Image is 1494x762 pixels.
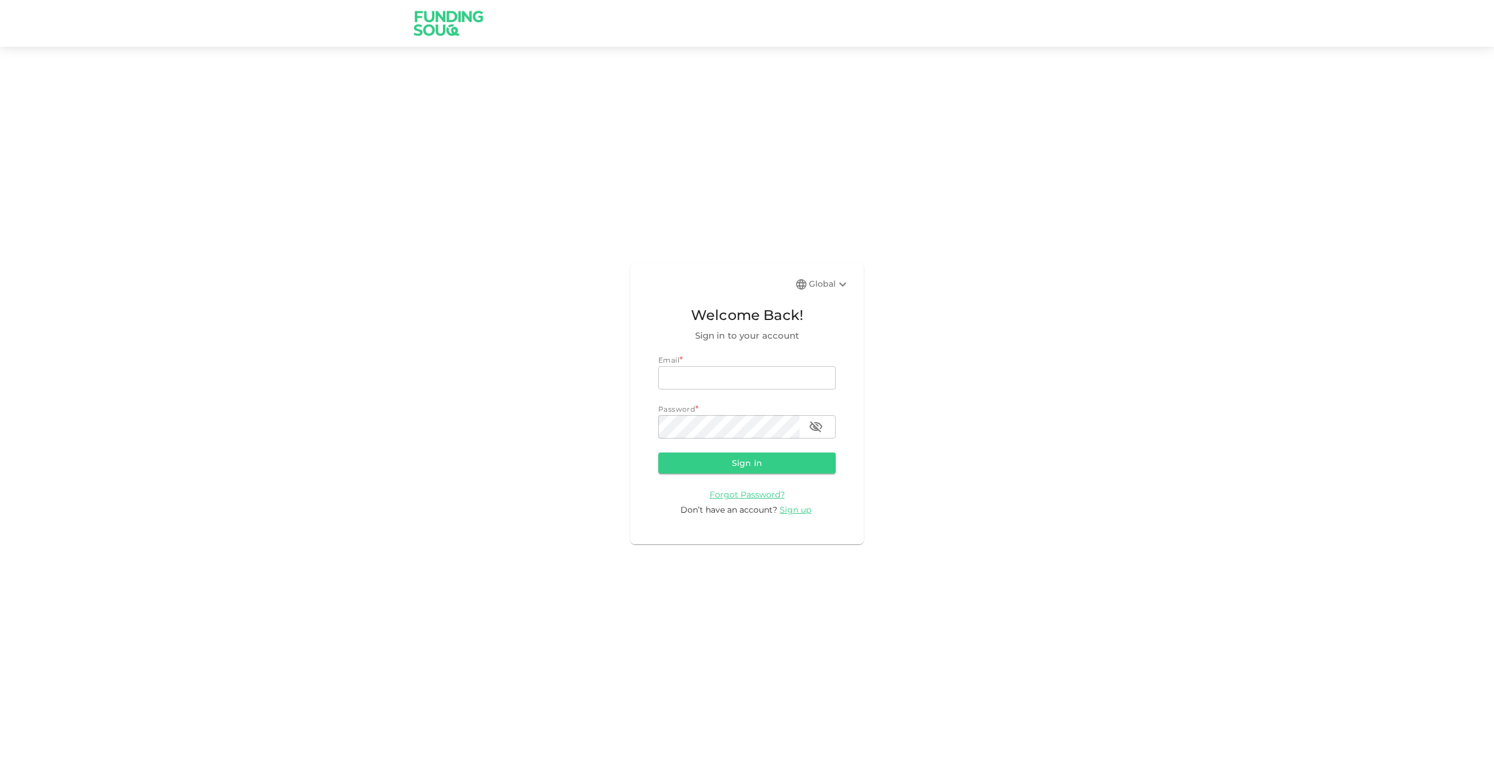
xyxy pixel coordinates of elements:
[658,304,836,326] span: Welcome Back!
[780,504,811,515] span: Sign up
[658,405,695,413] span: Password
[809,277,850,291] div: Global
[658,415,800,439] input: password
[658,453,836,474] button: Sign in
[680,504,777,515] span: Don’t have an account?
[658,329,836,343] span: Sign in to your account
[658,366,836,389] input: email
[658,356,679,364] span: Email
[710,489,785,500] a: Forgot Password?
